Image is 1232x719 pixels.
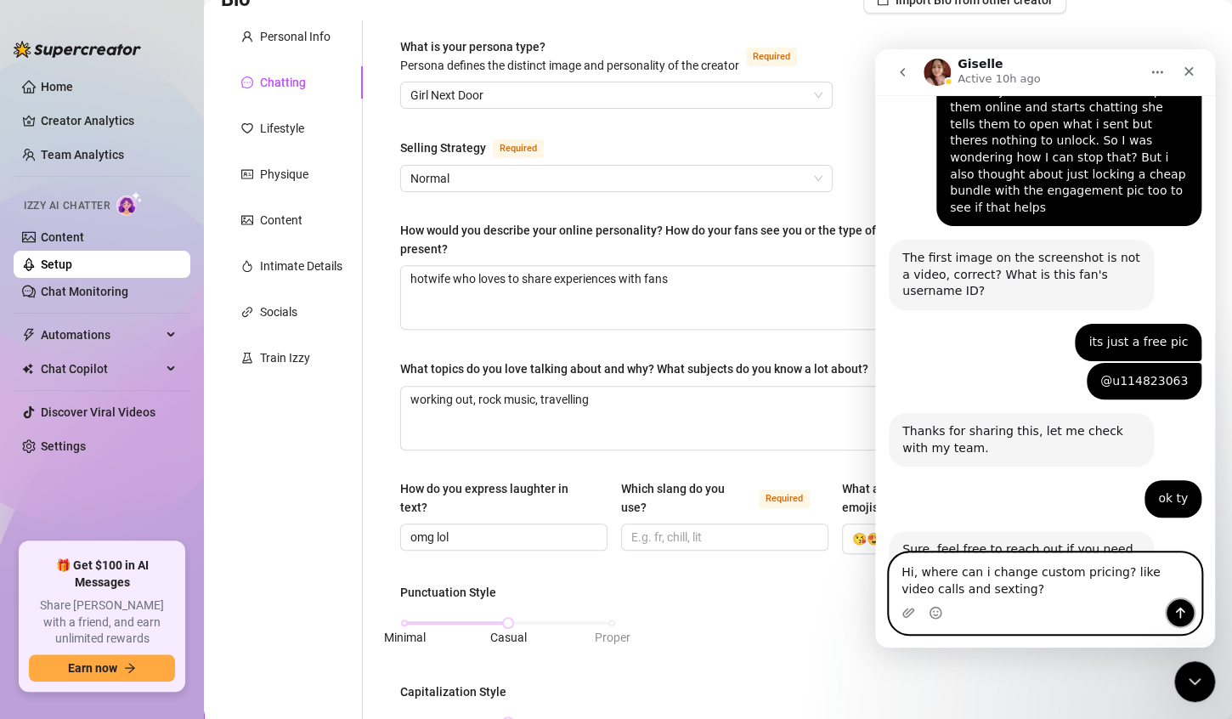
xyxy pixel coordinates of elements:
div: its just a free pic [200,275,326,312]
label: How do you express laughter in text? [400,479,608,517]
div: Lifestyle [260,119,304,138]
span: Required [746,48,797,66]
a: Discover Viral Videos [41,405,155,419]
span: link [241,306,253,318]
div: Content [260,211,302,229]
span: experiment [241,352,253,364]
div: Thanks for sharing this, let me check with my team. [14,364,279,417]
label: Punctuation Style [400,583,508,602]
div: Sure, feel free to reach out if you need anything else in the meantime [27,492,265,525]
span: message [241,76,253,88]
button: Upload attachment [26,557,40,570]
span: Persona defines the distinct image and personality of the creator [400,59,739,72]
label: What are your favorite emojis? [842,479,1049,517]
div: summer says… [14,275,326,314]
div: Which slang do you use? [621,479,752,517]
span: Share [PERSON_NAME] with a friend, and earn unlimited rewards [29,597,175,648]
div: Ella says… [14,190,326,275]
div: Chatting [260,73,306,92]
span: picture [241,214,253,226]
img: logo-BBDzfeDw.svg [14,41,141,58]
div: Sure, feel free to reach out if you need anything else in the meantime [14,482,279,535]
span: Izzy AI Chatter [24,198,110,214]
img: AI Chatter [116,191,143,216]
textarea: Message… [14,504,325,550]
div: What topics do you love talking about and why? What subjects do you know a lot about? [400,359,868,378]
div: Giselle says… [14,482,326,573]
span: thunderbolt [22,328,36,342]
a: Settings [41,439,86,453]
div: Punctuation Style [400,583,496,602]
div: summer says… [14,431,326,482]
iframe: Intercom live chat [875,49,1215,648]
span: Normal [410,166,822,191]
label: Capitalization Style [400,682,518,701]
div: Capitalization Style [400,682,506,701]
span: arrow-right [124,662,136,674]
div: What are your favorite emojis? [842,479,973,517]
span: What is your persona type? [400,40,739,72]
label: Selling Strategy [400,138,562,158]
textarea: How would you describe your online personality? How do your fans see you or the type of persona y... [401,266,1048,329]
img: Chat Copilot [22,363,33,375]
button: Earn nowarrow-right [29,654,175,682]
span: Chat Copilot [41,355,161,382]
button: Emoji picker [54,557,67,570]
span: Proper [594,631,630,644]
div: Intimate Details [260,257,342,275]
div: @u114823063 [212,314,326,351]
span: Casual [490,631,527,644]
div: ok ty [283,441,313,458]
div: ok ty [269,431,326,468]
a: Content [41,230,84,244]
span: Required [759,490,810,508]
div: Socials [260,303,297,321]
input: What are your favorite emojis? [852,528,1014,550]
div: How would you describe your online personality? How do your fans see you or the type of persona y... [400,221,973,258]
div: The first image on the screenshot is not a video, correct? What is this fan's username ID? [27,201,265,251]
iframe: Intercom live chat [1174,661,1215,702]
span: Earn now [68,661,117,675]
a: Setup [41,258,72,271]
span: Girl Next Door [410,82,822,108]
textarea: What topics do you love talking about and why? What subjects do you know a lot about? [401,387,1048,450]
a: Team Analytics [41,148,124,161]
a: Home [41,80,73,93]
div: its just a free pic [213,285,313,302]
div: Thanks for sharing this, let me check with my team. [27,374,265,407]
span: user [241,31,253,42]
span: heart [241,122,253,134]
div: Selling Strategy [400,139,486,157]
span: Minimal [384,631,426,644]
input: Which slang do you use? [631,528,815,546]
input: How do you express laughter in text? [410,528,594,546]
span: Automations [41,321,161,348]
label: Which slang do you use? [621,479,828,517]
div: How do you express laughter in text? [400,479,596,517]
span: Required [493,139,544,158]
div: Giselle says… [14,364,326,431]
label: What topics do you love talking about and why? What subjects do you know a lot about? [400,359,945,379]
span: 🎁 Get $100 in AI Messages [29,558,175,591]
button: Send a message… [291,550,319,577]
a: Chat Monitoring [41,285,128,298]
div: The first image on the screenshot is not a video, correct? What is this fan's username ID? [14,190,279,261]
div: Train Izzy [260,348,310,367]
div: summer says… [14,314,326,365]
div: Physique [260,165,308,184]
a: Creator Analytics [41,107,177,134]
span: fire [241,260,253,272]
div: Personal Info [260,27,331,46]
div: @u114823063 [225,324,313,341]
span: idcard [241,168,253,180]
label: How would you describe your online personality? How do your fans see you or the type of persona y... [400,221,1049,258]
